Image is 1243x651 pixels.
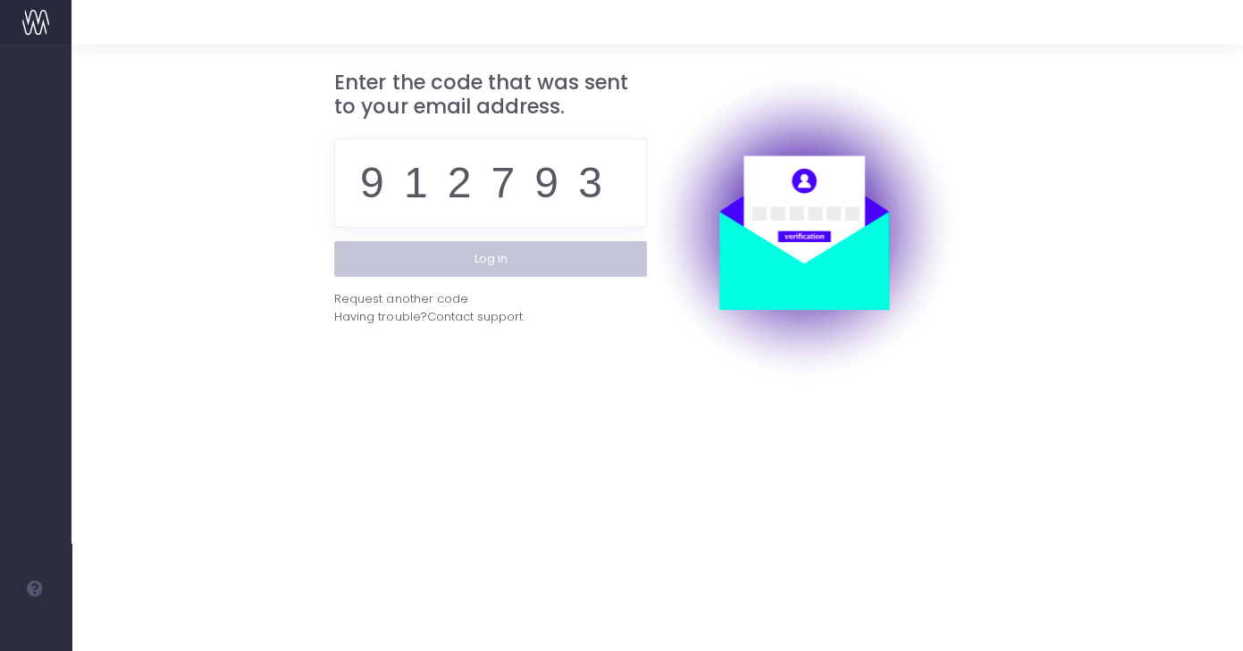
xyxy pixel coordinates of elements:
img: auth.png [647,71,960,383]
h3: Enter the code that was sent to your email address. [334,71,647,120]
div: Request another code [334,290,467,308]
button: Log in [334,241,647,277]
span: Contact support [426,308,522,326]
img: images/default_profile_image.png [22,615,49,642]
div: Having trouble? [334,308,647,326]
